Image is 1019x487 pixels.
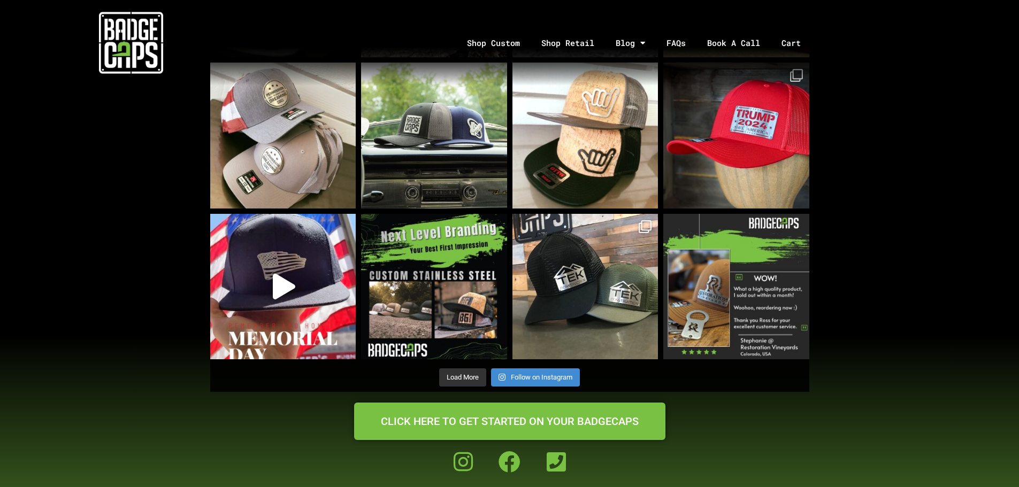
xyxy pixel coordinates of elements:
img: It's time to put the #Trump2024 🧢 on! Go to Badgecaps.com and click "Shop Samples" on the homepag... [663,63,809,208]
a: Clone [512,214,658,360]
a: FAQs [656,15,696,71]
img: Hey you! Congrats! You made it to the weekend! 🤙🏻 Now put on your favorite BadgeCaps & go out to ... [512,63,658,208]
a: Clone [663,63,809,208]
img: You're going to want to take them with you everywhere, even the Sunday drivers. 😎☀️ [361,63,507,208]
svg: Instagram [499,373,505,381]
a: Book A Call [696,15,771,71]
svg: Clone [639,220,652,233]
button: Load More [439,368,486,386]
span: CLICK HERE TO GET STARTED ON YOUR BADGECAPS [381,416,639,427]
a: Play [210,214,356,360]
a: CLICK HERE TO GET STARTED ON YOUR BADGECAPS [354,403,665,440]
img: BadgeCaps team of designers will work with you to create hats that are uniquely YOU for your busi... [361,214,507,360]
img: We can never repay, but we will forever respect those who gave their lives for our freedom. Thank... [210,214,356,360]
svg: Play [273,274,295,299]
img: badgecaps white logo with green acccent [99,11,163,75]
a: Cart [771,15,825,71]
a: Shop Custom [456,15,531,71]
img: Does Your Brand Need It's Own Custom Stainless Steel BadgeCaps? 👀🧢 Order now and invest in qualit... [512,214,658,360]
iframe: Chat Widget [966,436,1019,487]
a: Shop Retail [531,15,605,71]
a: Blog [605,15,656,71]
img: Consider this your permission to start dreaming (of your own metal BadgeCaps)! #hats #metalworks ... [210,63,356,208]
span: Follow on Instagram [511,373,572,381]
img: We are so thankful for our wonderful clients! You are the best! 🤩🙌 Restoration Vineyards [663,214,809,360]
nav: Menu [262,15,1019,71]
span: Load More [447,373,479,381]
a: Instagram Follow on Instagram [491,368,580,386]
